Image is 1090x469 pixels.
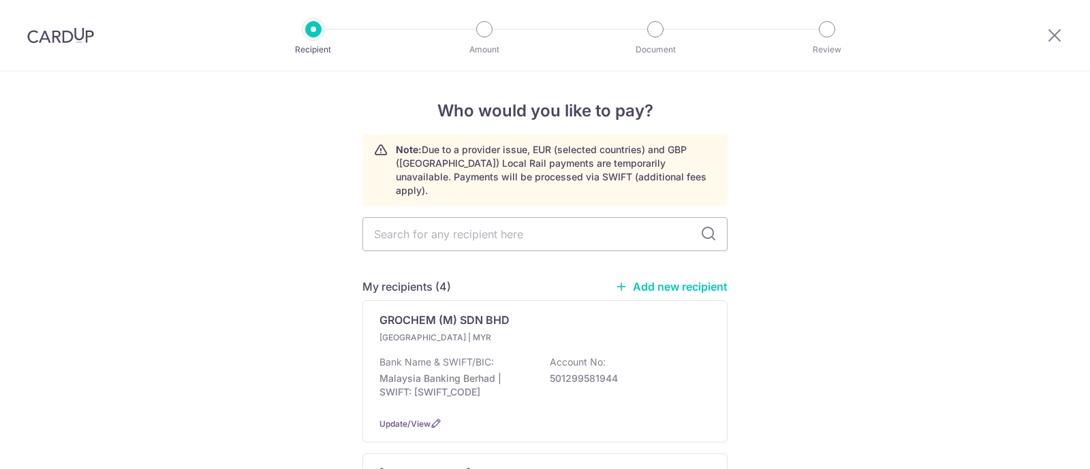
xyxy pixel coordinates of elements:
[615,280,728,293] a: Add new recipient
[27,27,94,44] img: CardUp
[379,372,532,399] p: Malaysia Banking Berhad | SWIFT: [SWIFT_CODE]
[379,419,431,429] a: Update/View
[550,372,702,385] p: 501299581944
[550,355,606,369] p: Account No:
[434,43,535,56] p: Amount
[605,43,706,56] p: Document
[362,278,451,295] h5: My recipients (4)
[396,143,716,197] p: Due to a provider issue, EUR (selected countries) and GBP ([GEOGRAPHIC_DATA]) Local Rail payments...
[777,43,877,56] p: Review
[396,144,422,155] strong: Note:
[379,312,510,328] p: GROCHEM (M) SDN BHD
[362,99,728,123] h4: Who would you like to pay?
[379,355,494,369] p: Bank Name & SWIFT/BIC:
[379,331,540,344] p: [GEOGRAPHIC_DATA] | MYR
[263,43,364,56] p: Recipient
[362,217,728,251] input: Search for any recipient here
